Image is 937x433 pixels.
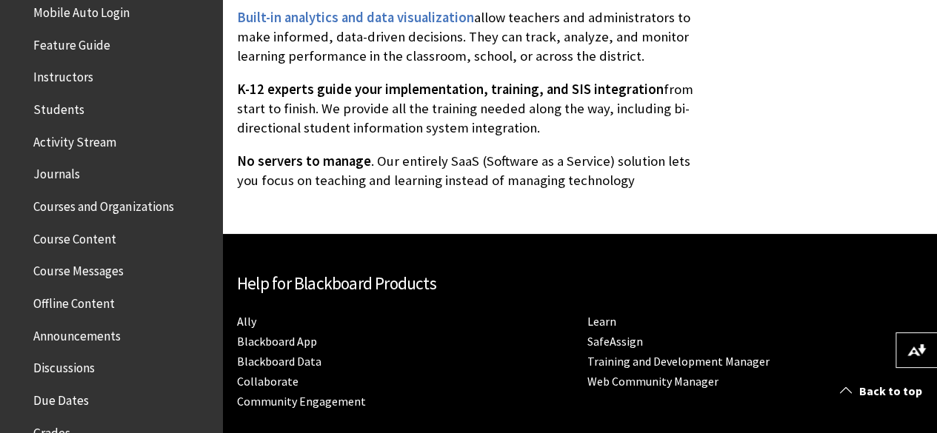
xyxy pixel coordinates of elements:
[237,81,664,98] span: K-12 experts guide your implementation, training, and SIS integration
[33,33,110,53] span: Feature Guide
[33,291,115,311] span: Offline Content
[237,314,256,329] a: Ally
[237,334,317,349] a: Blackboard App
[33,194,173,214] span: Courses and Organizations
[237,152,703,190] p: . Our entirely SaaS (Software as a Service) solution lets you focus on teaching and learning inst...
[237,80,703,138] p: from start to finish. We provide all the training needed along the way, including bi-directional ...
[237,374,299,389] a: Collaborate
[33,65,93,85] span: Instructors
[237,9,474,27] a: Built-in analytics and data visualization
[33,259,124,279] span: Course Messages
[33,226,116,246] span: Course Content
[829,377,937,405] a: Back to top
[33,388,89,408] span: Due Dates
[33,130,116,150] span: Activity Stream
[237,152,371,169] span: No servers to manage
[33,323,121,343] span: Announcements
[237,8,703,67] p: allow teachers and administrators to make informed, data-driven decisions. They can track, analyz...
[33,355,95,375] span: Discussions
[587,314,616,329] a: Learn
[237,394,366,409] a: Community Engagement
[587,354,770,369] a: Training and Development Manager
[237,271,922,297] h2: Help for Blackboard Products
[587,374,718,389] a: Web Community Manager
[33,97,84,117] span: Students
[33,162,80,182] span: Journals
[237,354,321,369] a: Blackboard Data
[587,334,643,349] a: SafeAssign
